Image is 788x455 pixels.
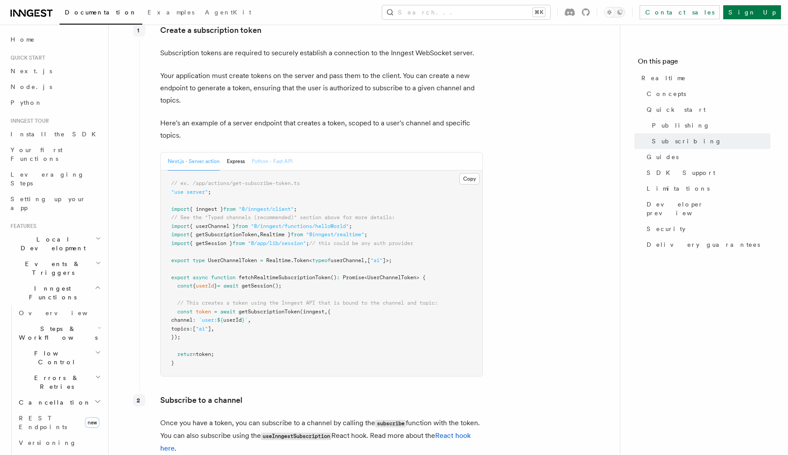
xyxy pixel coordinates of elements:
span: const [177,283,193,289]
span: async [193,274,208,281]
span: import [171,223,190,229]
span: Documentation [65,9,137,16]
span: ` [245,317,248,323]
span: export [171,274,190,281]
button: Next.js - Server action [168,153,220,171]
a: Next.js [7,63,103,79]
span: , [364,257,367,263]
a: Install the SDK [7,126,103,142]
button: Express [227,153,245,171]
span: = [260,257,263,263]
span: { userChannel } [190,223,236,229]
span: = [217,283,220,289]
span: Local Development [7,235,95,252]
span: userId [223,317,242,323]
span: (inngest [300,309,324,315]
span: `user: [199,317,217,323]
a: Home [7,32,103,47]
span: // this could be any auth provider [309,240,413,246]
a: SDK Support [643,165,770,181]
span: from [291,231,303,238]
a: Guides [643,149,770,165]
span: await [220,309,236,315]
span: "@/inngest/functions/helloWorld" [251,223,349,229]
span: Realtime [266,257,291,263]
span: "ai" [196,326,208,332]
button: Steps & Workflows [15,321,103,345]
a: Python [7,95,103,110]
a: Limitations [643,181,770,196]
span: } [171,360,174,366]
a: Quick start [643,102,770,117]
span: . [291,257,294,263]
span: // ex. /app/actions/get-subscribe-token.ts [171,180,300,186]
span: Next.js [11,68,52,75]
span: (); [272,283,281,289]
a: Versioning [15,435,103,451]
span: ; [306,240,309,246]
span: Overview [19,309,109,316]
span: , [211,326,214,332]
span: Concepts [647,89,686,98]
span: from [232,240,245,246]
span: Events & Triggers [7,259,95,277]
span: Flow Control [15,349,95,366]
a: Concepts [643,86,770,102]
span: Setting up your app [11,196,86,211]
a: AgentKit [200,3,257,24]
p: Once you have a token, you can subscribe to a channel by calling the function with the token. You... [160,417,483,455]
span: { inngest } [190,206,223,212]
span: [ [367,257,370,263]
span: import [171,231,190,238]
span: userChannel [331,257,364,263]
span: Realtime [641,74,686,82]
span: , [257,231,260,238]
span: ; [364,231,367,238]
a: Overview [15,305,103,321]
span: Developer preview [647,200,770,217]
span: AgentKit [205,9,251,16]
button: Copy [459,173,480,185]
span: , [248,317,251,323]
span: { getSession } [190,240,232,246]
button: Toggle dark mode [604,7,625,18]
span: Your first Functions [11,146,63,162]
p: Your application must create tokens on the server and pass them to the client. You can create a n... [160,70,483,107]
button: Search...⌘K [382,5,550,19]
a: REST Endpointsnew [15,410,103,435]
a: Contact sales [640,5,720,19]
span: Install the SDK [11,131,101,138]
span: } [214,283,217,289]
span: "@/inngest/client" [239,206,294,212]
span: Limitations [647,184,710,193]
a: Setting up your app [7,191,103,216]
span: { [327,309,331,315]
code: useInngestSubscription [261,433,331,440]
a: Realtime [638,70,770,86]
span: from [236,223,248,229]
button: Inngest Functions [7,281,103,305]
span: > { [416,274,426,281]
span: userId [196,283,214,289]
code: subscribe [375,420,406,427]
a: Sign Up [723,5,781,19]
span: ; [349,223,352,229]
span: return [177,351,196,357]
span: Token [294,257,309,263]
span: const [177,309,193,315]
span: Quick start [647,105,706,114]
span: ${ [217,317,223,323]
span: Leveraging Steps [11,171,84,187]
span: await [223,283,239,289]
span: import [171,240,190,246]
a: Node.js [7,79,103,95]
span: getSubscriptionToken [239,309,300,315]
span: ; [208,189,211,195]
button: Errors & Retries [15,370,103,395]
span: } [242,317,245,323]
span: SDK Support [647,168,715,177]
span: export [171,257,190,263]
kbd: ⌘K [533,8,545,17]
p: Subscription tokens are required to securely establish a connection to the Inngest WebSocket server. [160,47,483,59]
span: = [214,309,217,315]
